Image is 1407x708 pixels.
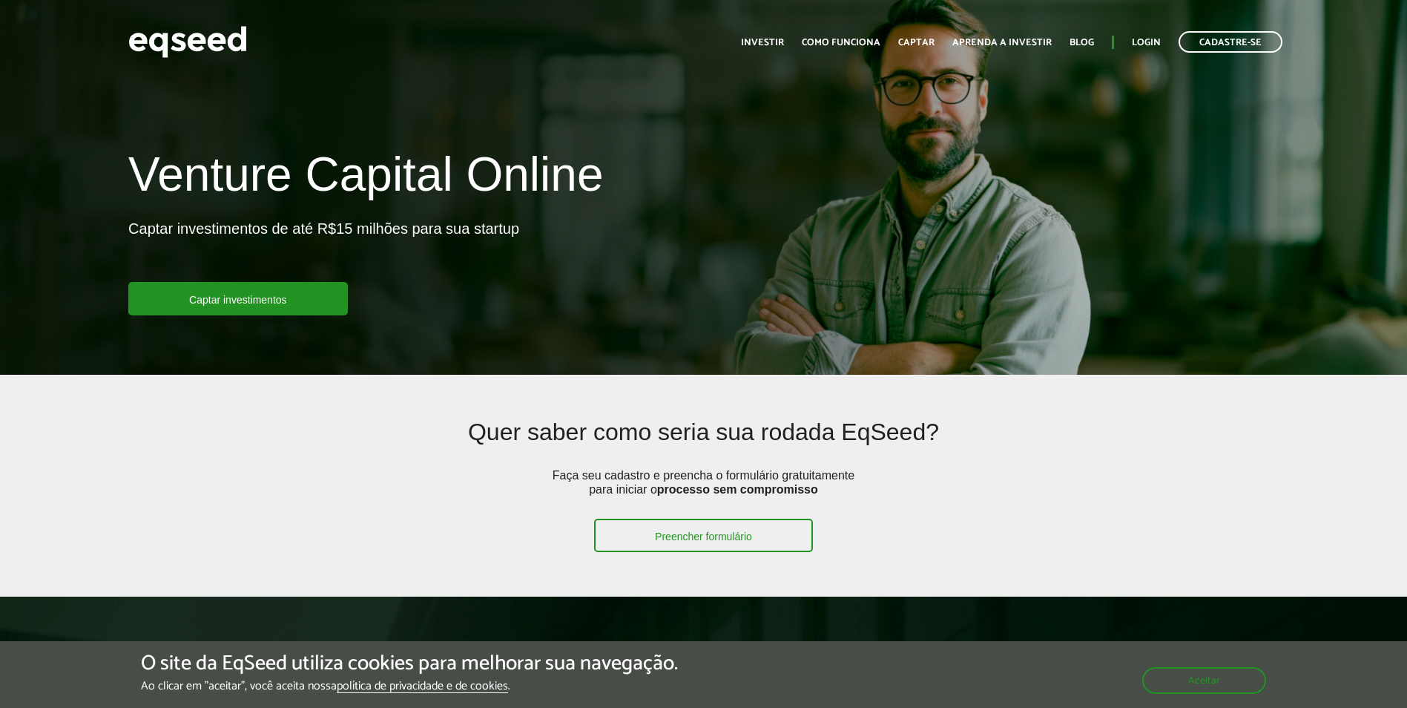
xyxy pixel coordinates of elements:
h1: Venture Capital Online [128,148,603,208]
p: Faça seu cadastro e preencha o formulário gratuitamente para iniciar o [547,468,859,519]
img: EqSeed [128,22,247,62]
strong: processo sem compromisso [657,483,818,496]
a: Investir [741,38,784,47]
button: Aceitar [1142,667,1266,694]
p: Ao clicar em "aceitar", você aceita nossa . [141,679,678,693]
a: Preencher formulário [594,519,813,552]
a: Aprenda a investir [952,38,1052,47]
a: Captar [898,38,935,47]
p: Captar investimentos de até R$15 milhões para sua startup [128,220,519,282]
a: Captar investimentos [128,282,348,315]
h2: Quer saber como seria sua rodada EqSeed? [246,419,1161,468]
a: Login [1132,38,1161,47]
a: Cadastre-se [1179,31,1282,53]
a: política de privacidade e de cookies [337,681,508,693]
a: Blog [1070,38,1094,47]
a: Como funciona [802,38,880,47]
h5: O site da EqSeed utiliza cookies para melhorar sua navegação. [141,652,678,675]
